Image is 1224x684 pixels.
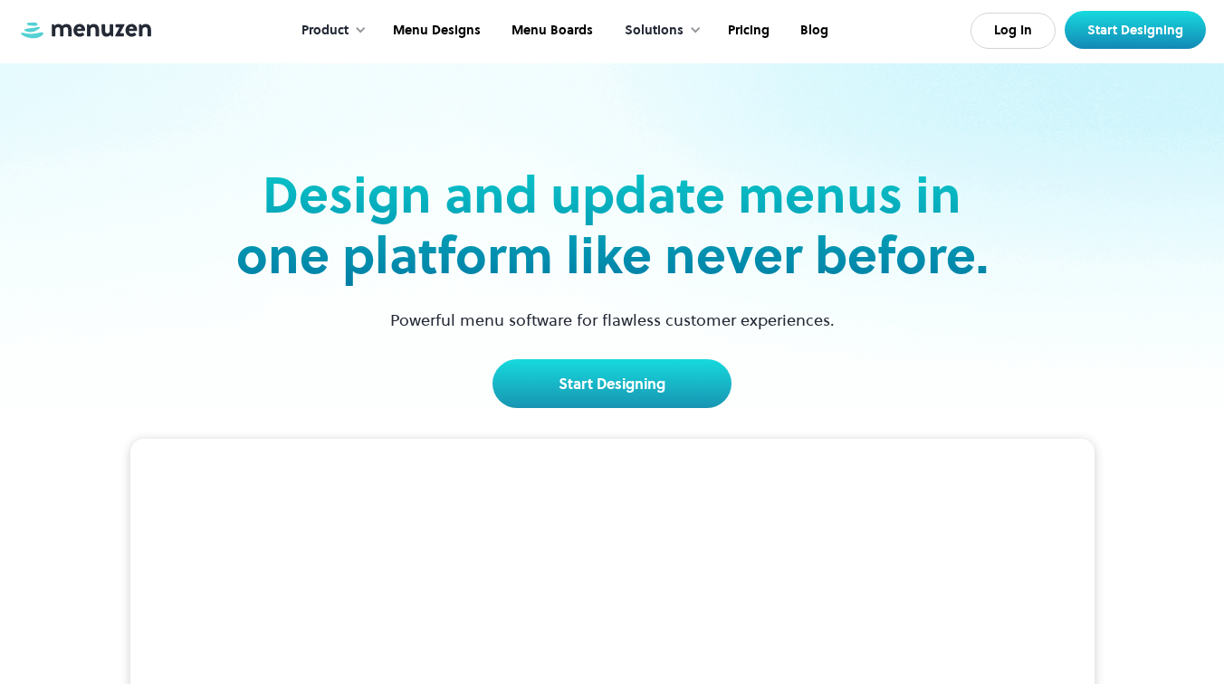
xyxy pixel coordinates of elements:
[494,3,607,59] a: Menu Boards
[607,3,711,59] div: Solutions
[971,13,1056,49] a: Log In
[625,21,684,41] div: Solutions
[711,3,783,59] a: Pricing
[283,3,376,59] div: Product
[783,3,842,59] a: Blog
[492,359,732,408] a: Start Designing
[368,308,857,332] p: Powerful menu software for flawless customer experiences.
[376,3,494,59] a: Menu Designs
[230,165,994,286] h2: Design and update menus in one platform like never before.
[1065,11,1206,49] a: Start Designing
[301,21,349,41] div: Product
